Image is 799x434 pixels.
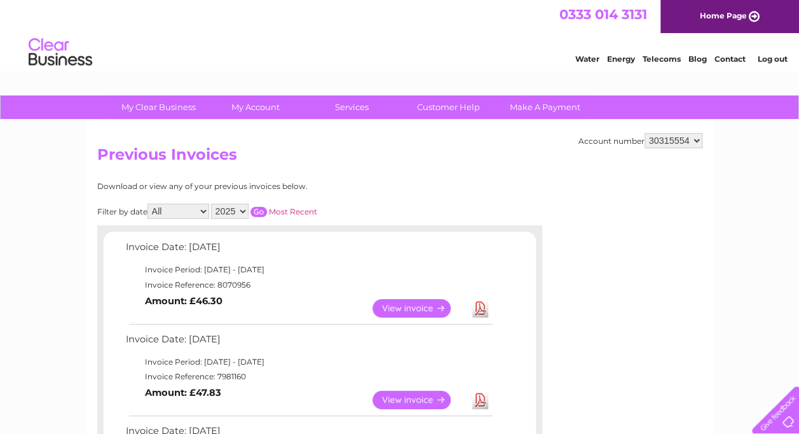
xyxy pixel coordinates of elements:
div: Filter by date [97,204,431,219]
a: Download [472,391,488,409]
a: Most Recent [269,207,317,216]
a: Download [472,299,488,318]
a: 0333 014 3131 [559,6,647,22]
a: Contact [714,54,746,64]
a: Make A Payment [493,95,598,119]
h2: Previous Invoices [97,146,702,170]
a: My Account [203,95,308,119]
td: Invoice Period: [DATE] - [DATE] [123,354,495,370]
td: Invoice Reference: 8070956 [123,277,495,293]
a: My Clear Business [106,95,211,119]
div: Clear Business is a trading name of Verastar Limited (registered in [GEOGRAPHIC_DATA] No. 3667643... [100,7,700,62]
td: Invoice Date: [DATE] [123,239,495,262]
a: Telecoms [643,54,681,64]
a: View [372,299,466,318]
a: Customer Help [396,95,501,119]
a: Water [575,54,599,64]
a: Energy [607,54,635,64]
a: Services [299,95,404,119]
td: Invoice Date: [DATE] [123,331,495,354]
div: Account number [578,133,702,148]
a: Log out [757,54,787,64]
b: Amount: £46.30 [145,295,222,307]
td: Invoice Period: [DATE] - [DATE] [123,262,495,277]
div: Download or view any of your previous invoices below. [97,182,431,191]
b: Amount: £47.83 [145,387,221,398]
a: View [372,391,466,409]
td: Invoice Reference: 7981160 [123,369,495,384]
a: Blog [688,54,707,64]
img: logo.png [28,33,93,72]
